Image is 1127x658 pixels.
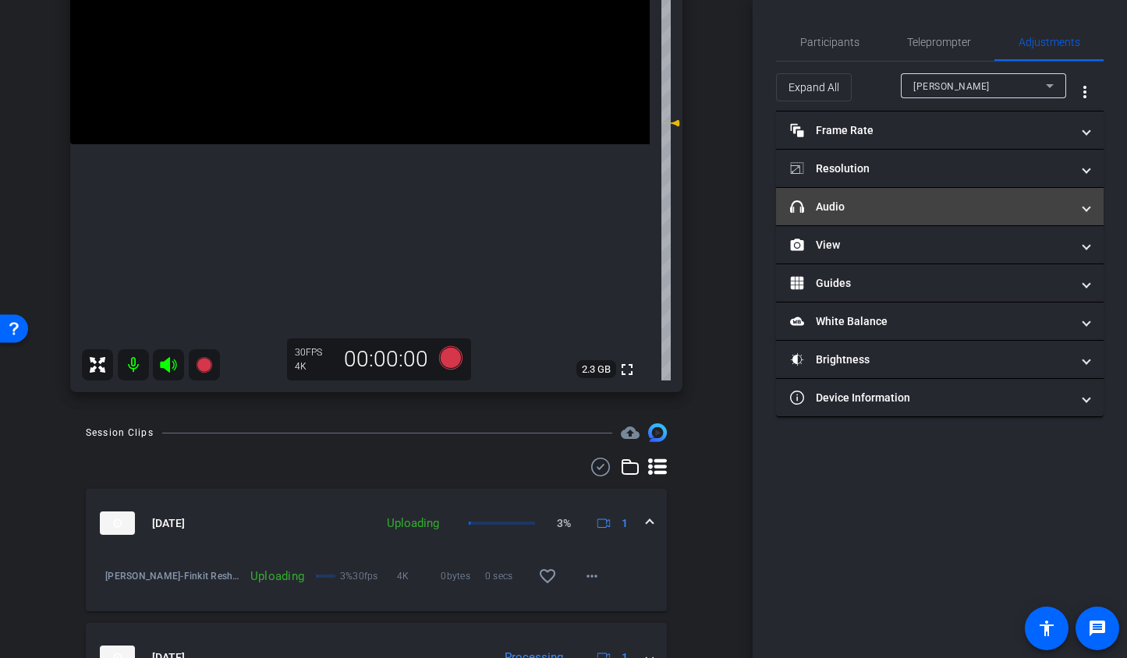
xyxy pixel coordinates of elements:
mat-expansion-panel-header: Audio [776,188,1104,225]
mat-panel-title: Device Information [790,390,1071,406]
button: More Options for Adjustments Panel [1066,73,1104,111]
p: 3% [340,568,353,584]
mat-panel-title: Guides [790,275,1071,292]
mat-panel-title: View [790,237,1071,253]
span: Adjustments [1019,37,1080,48]
img: Session clips [648,423,667,442]
span: Participants [800,37,859,48]
div: Uploading [379,515,447,532]
mat-expansion-panel-header: Resolution [776,150,1104,187]
button: Expand All [776,73,852,101]
mat-icon: more_horiz [583,567,601,585]
mat-expansion-panel-header: thumb-nail[DATE]Uploading3%1 [86,489,667,557]
mat-icon: favorite_border [538,567,557,585]
span: Expand All [789,73,839,102]
mat-panel-title: Resolution [790,161,1071,177]
mat-icon: message [1088,619,1107,638]
p: 3% [557,515,571,532]
div: 00:00:00 [334,346,438,373]
span: [PERSON_NAME]-Finkit Reshoot-TA3-2025-10-15-09-42-19-009-0 [105,568,243,584]
span: 30fps [353,568,396,584]
span: 4K [397,568,441,584]
div: Session Clips [86,425,154,440]
mat-icon: accessibility [1037,619,1056,638]
div: 4K [295,360,334,373]
mat-icon: cloud_upload [621,423,640,442]
mat-panel-title: Brightness [790,352,1071,368]
mat-expansion-panel-header: View [776,226,1104,264]
span: [DATE] [152,515,185,532]
mat-expansion-panel-header: Brightness [776,341,1104,378]
span: Teleprompter [907,37,971,48]
mat-expansion-panel-header: White Balance [776,302,1104,340]
span: 1 [622,515,628,532]
span: 0 secs [485,568,529,584]
div: Uploading [243,568,312,584]
span: [PERSON_NAME] [913,81,990,92]
img: thumb-nail [100,511,135,535]
mat-expansion-panel-header: Device Information [776,379,1104,416]
mat-panel-title: White Balance [790,313,1071,330]
mat-icon: fullscreen [618,360,636,379]
div: thumb-nail[DATE]Uploading3%1 [86,557,667,611]
mat-expansion-panel-header: Guides [776,264,1104,302]
div: 30 [295,346,334,359]
span: Destinations for your clips [621,423,640,442]
mat-expansion-panel-header: Frame Rate [776,111,1104,149]
mat-icon: 0 dB [661,114,680,133]
mat-panel-title: Frame Rate [790,122,1071,139]
span: 2.3 GB [576,360,616,379]
span: 0bytes [441,568,484,584]
mat-panel-title: Audio [790,199,1071,215]
mat-icon: more_vert [1076,83,1094,101]
span: FPS [306,347,322,358]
